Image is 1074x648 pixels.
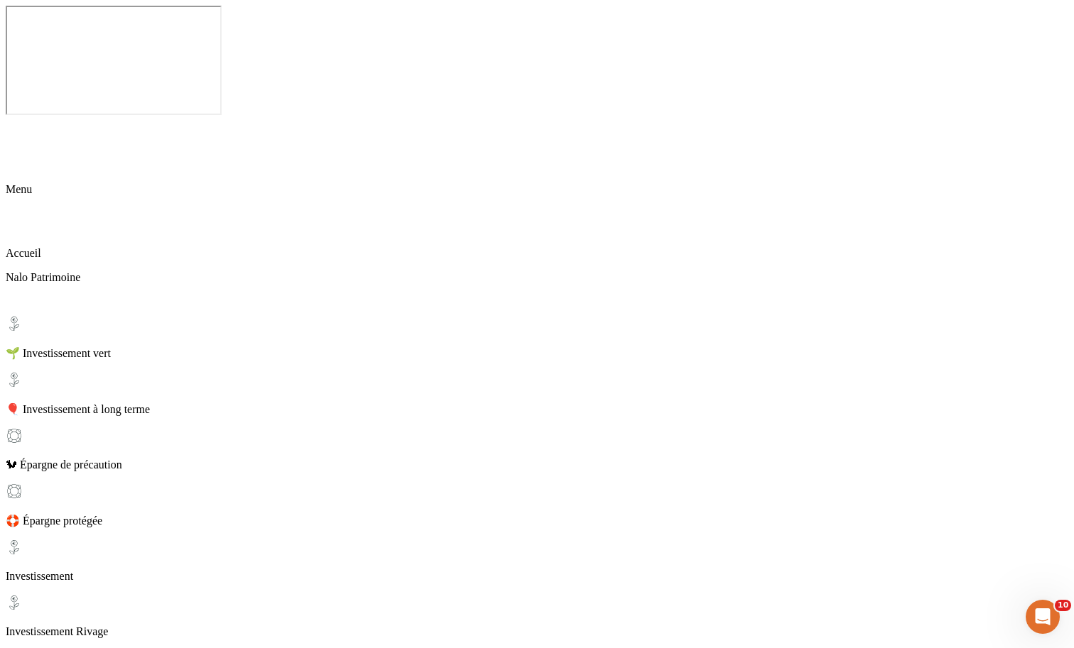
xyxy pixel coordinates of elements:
div: Investissement [6,539,1068,583]
p: 🛟 Épargne protégée [6,514,1068,527]
span: 10 [1055,600,1071,611]
div: 🌱 Investissement vert [6,315,1068,360]
p: Investissement [6,570,1068,583]
div: 🛟 Épargne protégée [6,483,1068,527]
div: Investissement Rivage [6,594,1068,638]
span: Menu [6,183,32,195]
p: 🎈 Investissement à long terme [6,402,1068,416]
div: 🐿 Épargne de précaution [6,427,1068,471]
p: 🐿 Épargne de précaution [6,458,1068,471]
p: 🌱 Investissement vert [6,346,1068,360]
iframe: Intercom live chat [1026,600,1060,634]
div: Accueil [6,216,1068,260]
div: 🎈 Investissement à long terme [6,371,1068,416]
p: Nalo Patrimoine [6,271,1068,284]
p: Accueil [6,247,1068,260]
p: Investissement Rivage [6,625,1068,638]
